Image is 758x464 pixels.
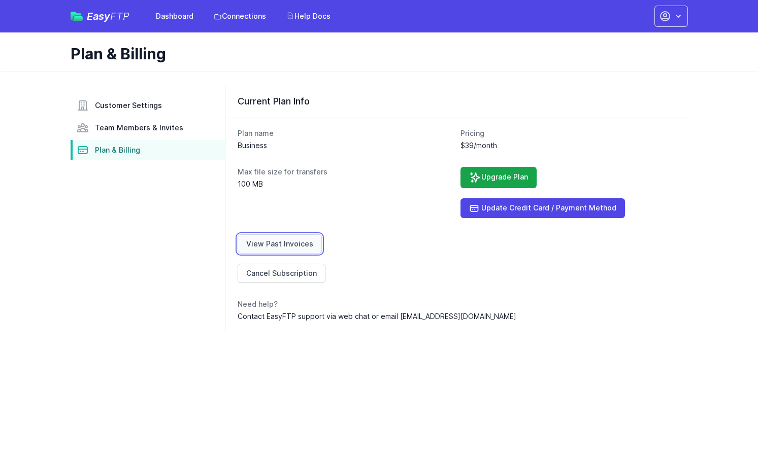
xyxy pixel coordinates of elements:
span: FTP [110,10,129,22]
h3: Current Plan Info [238,95,676,108]
a: Dashboard [150,7,200,25]
a: Help Docs [280,7,337,25]
a: Customer Settings [71,95,225,116]
h1: Plan & Billing [71,45,680,63]
span: Team Members & Invites [95,123,183,133]
dd: Contact EasyFTP support via web chat or email [EMAIL_ADDRESS][DOMAIN_NAME] [238,311,676,322]
a: Update Credit Card / Payment Method [460,198,625,218]
a: Upgrade Plan [460,167,537,188]
dt: Plan name [238,128,453,138]
img: easyftp_logo.png [71,12,83,21]
dt: Pricing [460,128,676,138]
span: Easy [87,11,129,21]
dt: Max file size for transfers [238,167,453,177]
span: Customer Settings [95,100,162,111]
a: Team Members & Invites [71,118,225,138]
a: Plan & Billing [71,140,225,160]
a: View Past Invoices [238,234,322,254]
a: Cancel Subscription [238,264,325,283]
span: Plan & Billing [95,145,140,155]
dt: Need help? [238,299,676,309]
a: EasyFTP [71,11,129,21]
dd: $39/month [460,140,676,151]
dd: Business [238,140,453,151]
dd: 100 MB [238,179,453,189]
a: Connections [208,7,272,25]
